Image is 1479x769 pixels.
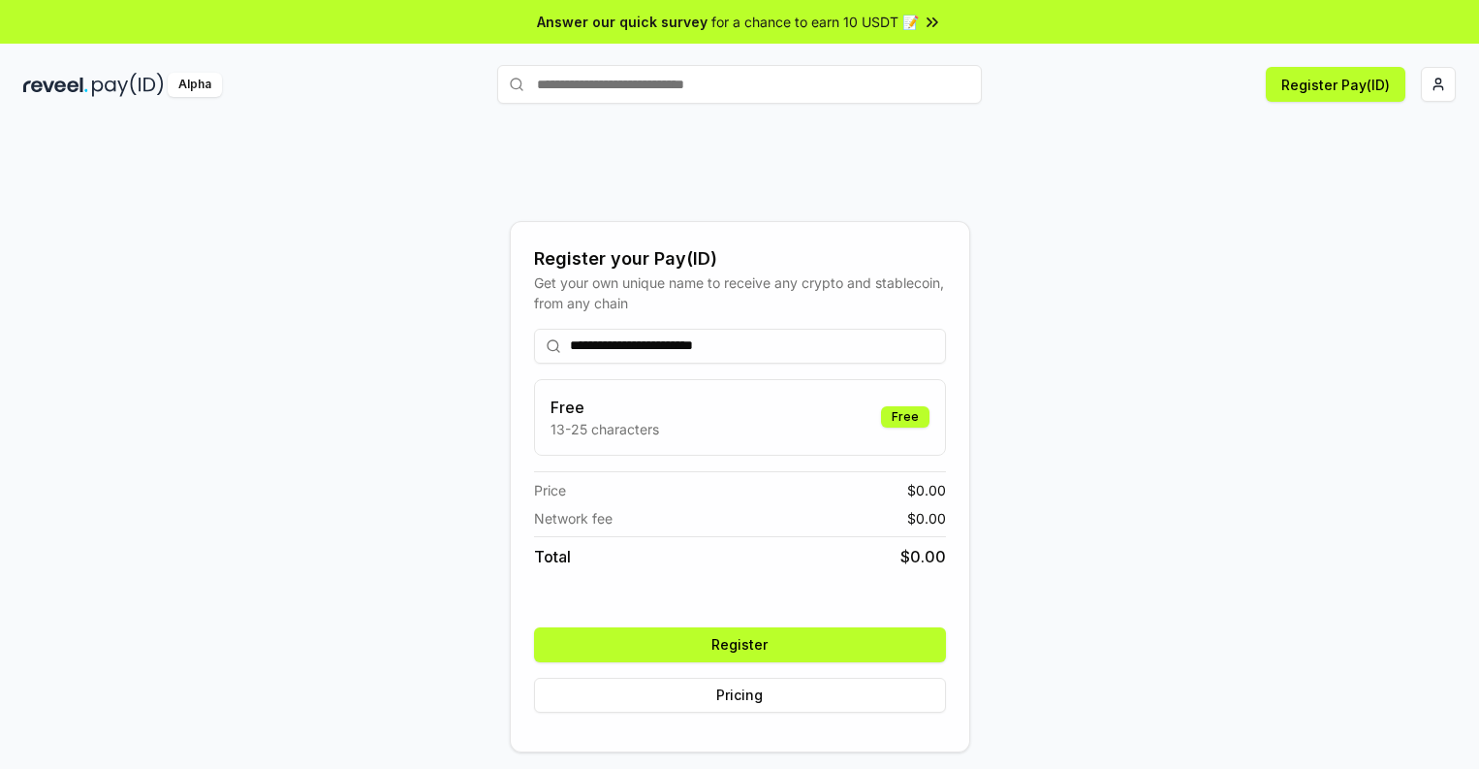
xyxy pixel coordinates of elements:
[881,406,929,428] div: Free
[534,272,946,313] div: Get your own unique name to receive any crypto and stablecoin, from any chain
[900,545,946,568] span: $ 0.00
[711,12,919,32] span: for a chance to earn 10 USDT 📝
[534,545,571,568] span: Total
[1266,67,1405,102] button: Register Pay(ID)
[907,480,946,500] span: $ 0.00
[23,73,88,97] img: reveel_dark
[537,12,708,32] span: Answer our quick survey
[534,627,946,662] button: Register
[534,245,946,272] div: Register your Pay(ID)
[551,419,659,439] p: 13-25 characters
[907,508,946,529] span: $ 0.00
[534,508,613,529] span: Network fee
[168,73,222,97] div: Alpha
[534,480,566,500] span: Price
[92,73,164,97] img: pay_id
[534,678,946,713] button: Pricing
[551,396,659,419] h3: Free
